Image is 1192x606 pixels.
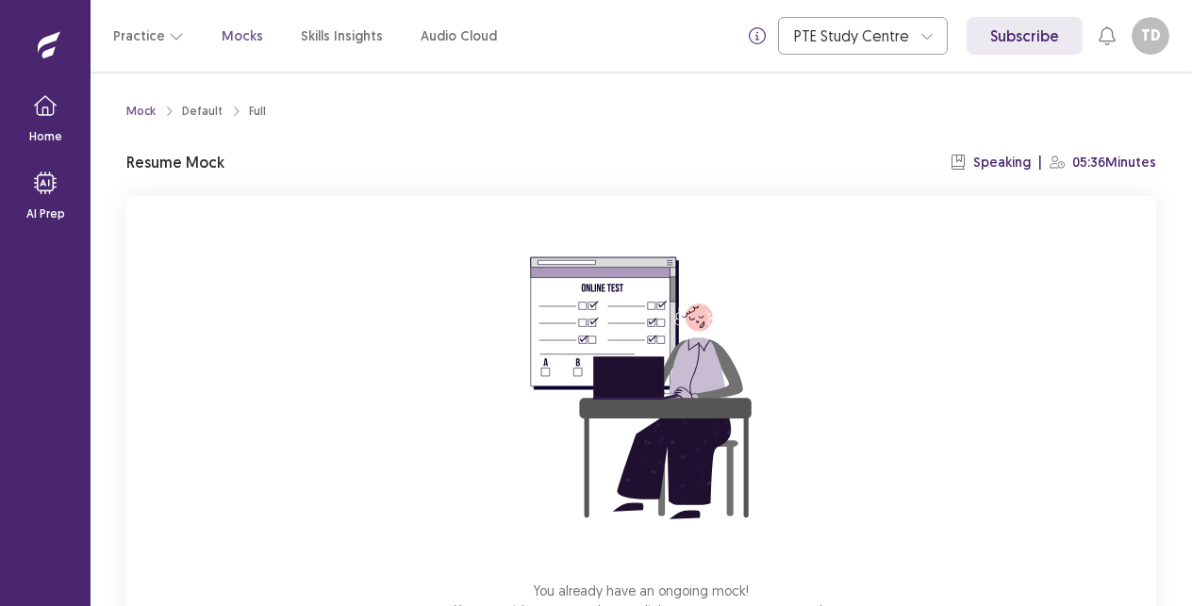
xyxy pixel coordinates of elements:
[472,219,811,558] img: attend-mock
[1038,153,1042,172] p: |
[182,103,223,120] div: Default
[1072,153,1156,172] p: 05:36 Minutes
[740,19,774,53] button: info
[26,205,65,222] p: AI Prep
[1132,17,1169,55] button: TD
[421,26,497,46] a: Audio Cloud
[222,26,263,46] a: Mocks
[249,103,266,120] div: Full
[126,103,156,120] a: Mock
[113,19,184,53] button: Practice
[973,153,1031,172] p: Speaking
[126,103,266,120] nav: breadcrumb
[301,26,383,46] a: Skills Insights
[794,18,911,54] div: PTE Study Centre
[29,128,62,145] p: Home
[126,151,224,173] p: Resume Mock
[967,17,1083,55] a: Subscribe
